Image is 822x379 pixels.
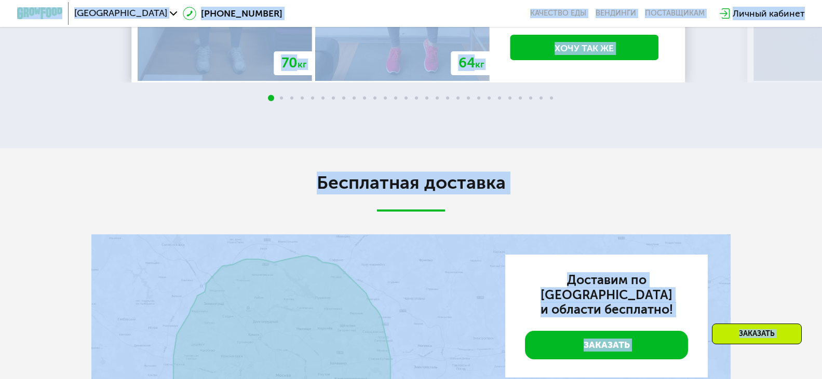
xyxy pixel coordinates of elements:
a: Заказать [525,331,688,359]
span: кг [475,59,484,70]
span: [GEOGRAPHIC_DATA] [74,9,167,18]
a: [PHONE_NUMBER] [183,7,282,20]
a: Вендинги [596,9,636,18]
h3: Доставим по [GEOGRAPHIC_DATA] и области бесплатно! [525,273,688,317]
span: кг [298,59,306,70]
div: 64 [451,51,491,75]
div: Личный кабинет [733,7,805,20]
a: Хочу так же [510,35,658,60]
div: Заказать [712,324,802,344]
h2: Бесплатная доставка [91,172,731,194]
div: поставщикам [645,9,705,18]
a: Качество еды [530,9,586,18]
div: 70 [274,51,314,75]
